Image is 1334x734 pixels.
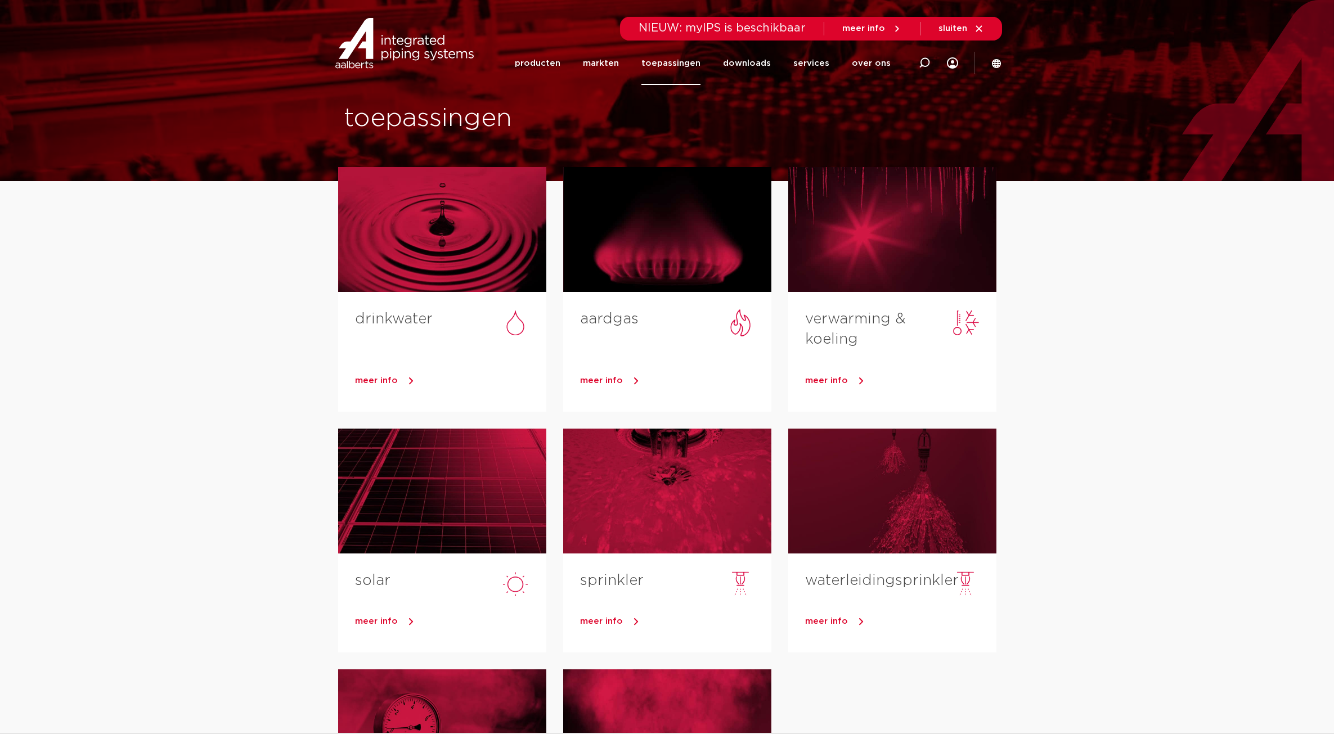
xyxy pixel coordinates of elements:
a: downloads [723,42,771,85]
span: meer info [805,617,848,625]
a: meer info [842,24,902,34]
a: meer info [355,613,546,630]
a: meer info [805,372,996,389]
a: sluiten [938,24,984,34]
a: toepassingen [641,42,700,85]
a: services [793,42,829,85]
span: meer info [842,24,885,33]
a: meer info [580,613,771,630]
span: meer info [580,617,623,625]
a: meer info [805,613,996,630]
span: sluiten [938,24,967,33]
span: NIEUW: myIPS is beschikbaar [639,22,806,34]
a: solar [355,573,390,588]
a: meer info [355,372,546,389]
a: waterleidingsprinkler [805,573,959,588]
a: aardgas [580,312,639,326]
a: markten [583,42,619,85]
h1: toepassingen [344,101,662,137]
span: meer info [580,376,623,385]
span: meer info [805,376,848,385]
span: meer info [355,617,398,625]
a: drinkwater [355,312,433,326]
a: meer info [580,372,771,389]
a: over ons [852,42,891,85]
a: producten [515,42,560,85]
a: verwarming & koeling [805,312,906,346]
span: meer info [355,376,398,385]
a: sprinkler [580,573,644,588]
div: my IPS [947,40,958,85]
nav: Menu [515,42,891,85]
